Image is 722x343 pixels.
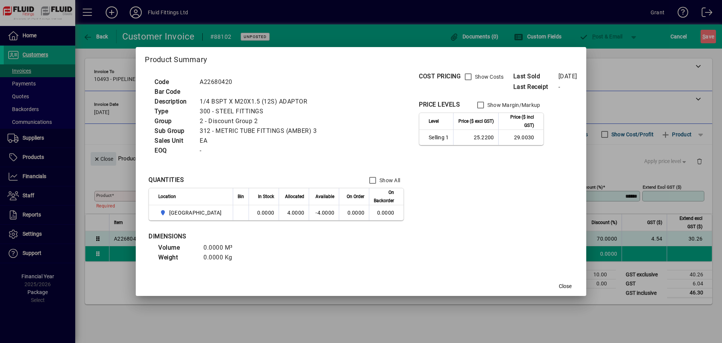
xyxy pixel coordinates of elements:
span: Allocated [285,192,304,201]
div: QUANTITIES [149,175,184,184]
td: 0.0000 [369,205,403,220]
td: Code [151,77,196,87]
label: Show All [378,177,400,184]
td: 300 - STEEL FITTINGS [196,107,326,116]
span: On Order [347,192,364,201]
td: Volume [155,243,200,253]
td: 1/4 BSPT X M20X1.5 (12S) ADAPTOR [196,97,326,107]
td: Bar Code [151,87,196,97]
span: AUCKLAND [158,208,224,217]
td: EA [196,136,326,146]
span: In Stock [258,192,274,201]
span: Price ($ excl GST) [458,117,494,125]
td: Type [151,107,196,116]
td: Description [151,97,196,107]
td: 2 - Discount Group 2 [196,116,326,126]
td: 29.0030 [498,130,543,145]
div: PRICE LEVELS [419,100,460,109]
td: Sub Group [151,126,196,136]
span: [DATE] [558,73,577,80]
span: On Backorder [374,188,394,205]
td: 0.0000 Kg [200,253,245,262]
td: Group [151,116,196,126]
td: -4.0000 [309,205,339,220]
td: 0.0000 [249,205,279,220]
td: - [196,146,326,155]
span: Price ($ incl GST) [503,113,534,130]
span: Level [429,117,439,125]
span: Bin [238,192,244,201]
td: 0.0000 M³ [200,243,245,253]
span: [GEOGRAPHIC_DATA] [169,209,221,216]
label: Show Costs [473,73,504,81]
span: Selling 1 [429,134,449,141]
label: Show Margin/Markup [486,101,540,109]
div: COST PRICING [419,72,461,81]
td: EOQ [151,146,196,155]
td: Weight [155,253,200,262]
td: 312 - METRIC TUBE FITTINGS (AMBER) 3 [196,126,326,136]
span: 0.0000 [347,210,365,216]
td: 4.0000 [279,205,309,220]
span: Last Receipt [513,82,558,91]
span: Location [158,192,176,201]
span: Available [315,192,334,201]
td: A22680420 [196,77,326,87]
span: Last Sold [513,72,558,81]
div: DIMENSIONS [149,232,337,241]
td: 25.2200 [453,130,498,145]
button: Close [553,279,577,293]
span: - [558,83,560,90]
span: Close [559,282,572,290]
td: Sales Unit [151,136,196,146]
h2: Product Summary [136,47,586,69]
